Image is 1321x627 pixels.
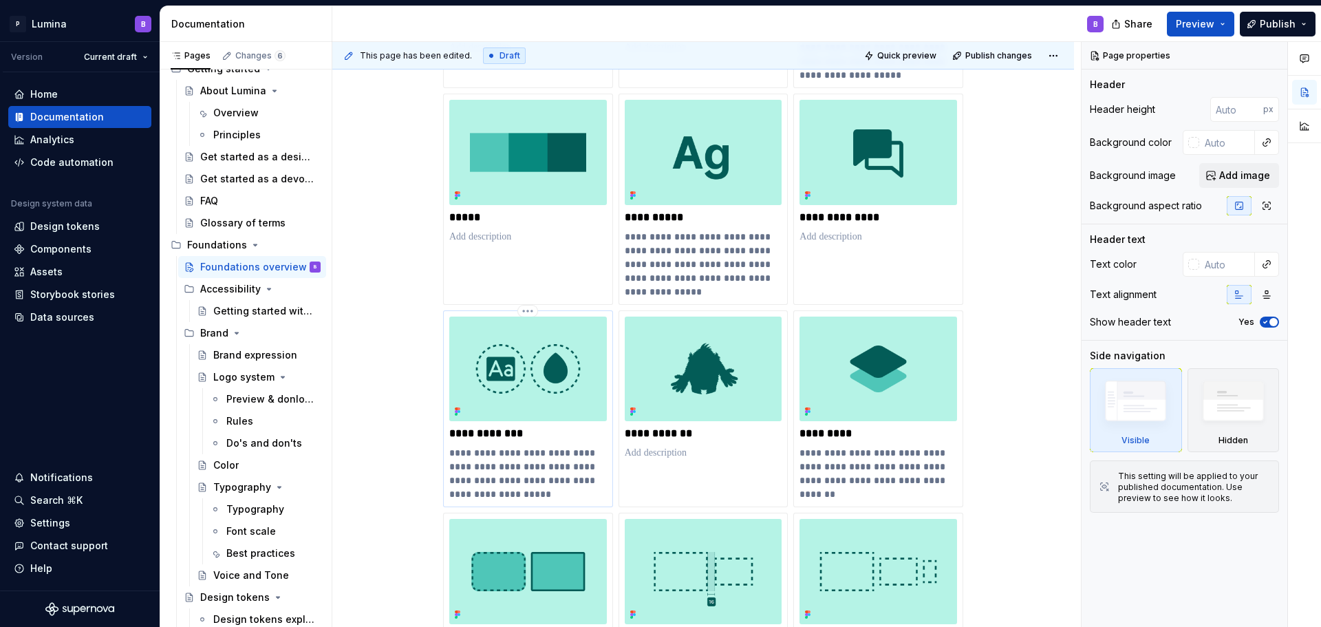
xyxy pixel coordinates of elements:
a: Preview & donloads [204,388,326,410]
a: Design tokens [178,586,326,608]
div: Notifications [30,471,93,485]
div: Design tokens [30,220,100,233]
img: 497a4b72-a1ab-405a-80b0-13bca5ac2e30.png [799,317,957,421]
div: Side navigation [1090,349,1166,363]
div: Brand expression [213,348,297,362]
button: Add image [1199,163,1279,188]
div: Design system data [11,198,92,209]
div: Get started as a designer [200,150,314,164]
div: Foundations [187,238,247,252]
a: Storybook stories [8,284,151,306]
span: Share [1124,17,1152,31]
div: Logo system [213,370,275,384]
a: FAQ [178,190,326,212]
span: 6 [275,50,286,61]
div: Contact support [30,539,108,553]
button: Help [8,557,151,580]
a: Font scale [204,520,326,542]
span: Publish [1260,17,1296,31]
img: fae5d1bd-da98-493c-b15b-bf9c228cf724.png [449,100,607,204]
div: Storybook stories [30,288,115,301]
span: This page has been edited. [360,50,472,61]
div: Accessibility [200,282,261,296]
div: Version [11,52,43,63]
img: 49262533-2f99-4b72-ab12-4141e3fa513b.png [799,100,957,204]
a: Components [8,238,151,260]
div: Design tokens explained [213,613,318,626]
div: Home [30,87,58,101]
div: Visible [1090,368,1182,452]
div: Code automation [30,156,114,169]
div: Getting started with accessibility [213,304,318,318]
div: Preview & donloads [226,392,318,406]
img: 95fbdf3d-ac49-4e50-a5c2-1972ff533824.png [625,100,782,204]
div: Visible [1121,435,1150,446]
a: Best practices [204,542,326,564]
div: Typography [226,502,284,516]
div: Foundations overview [200,260,307,274]
div: Hidden [1188,368,1280,452]
div: Analytics [30,133,74,147]
img: 228e3059-5bc1-4ffd-9265-b9bcc7133c3d.png [625,317,782,421]
div: B [141,19,146,30]
div: Documentation [171,17,326,31]
div: Changes [235,50,286,61]
a: Do's and don'ts [204,432,326,454]
button: Notifications [8,467,151,489]
span: Quick preview [877,50,936,61]
button: Quick preview [860,46,943,65]
div: Search ⌘K [30,493,83,507]
div: P [10,16,26,32]
a: Get started as a devolopers [178,168,326,190]
button: Search ⌘K [8,489,151,511]
p: px [1263,104,1274,115]
div: Text color [1090,257,1137,271]
div: Do's and don'ts [226,436,302,450]
a: Typography [191,476,326,498]
div: Background color [1090,136,1172,149]
div: Foundations [165,234,326,256]
div: Header [1090,78,1125,92]
img: 7b43dee9-2a76-470b-97f4-64ad893ed133.png [799,519,957,624]
img: 6dc4334b-09c1-47c8-8bcd-7db82ba2afed.png [449,317,607,421]
span: Current draft [84,52,137,63]
div: Brand [200,326,228,340]
div: Hidden [1218,435,1248,446]
img: 782c5ffe-811a-420d-a47d-a60bdd049e94.png [625,519,782,624]
button: Publish changes [948,46,1038,65]
a: Assets [8,261,151,283]
div: Best practices [226,546,295,560]
div: Components [30,242,92,256]
a: Overview [191,102,326,124]
div: Voice and Tone [213,568,289,582]
div: Typography [213,480,271,494]
div: Text alignment [1090,288,1157,301]
a: Brand expression [191,344,326,366]
svg: Supernova Logo [45,602,114,616]
input: Auto [1199,130,1255,155]
div: Assets [30,265,63,279]
div: Accessibility [178,278,326,300]
span: Add image [1219,169,1270,182]
span: Publish changes [965,50,1032,61]
div: FAQ [200,194,218,208]
label: Yes [1238,317,1254,328]
img: 63977fd9-c23b-4108-a7a9-a4505759dc77.png [449,519,607,624]
a: Rules [204,410,326,432]
div: Design tokens [200,591,270,604]
button: PLuminaB [3,9,157,39]
a: Settings [8,512,151,534]
a: Design tokens [8,215,151,237]
div: Glossary of terms [200,216,286,230]
div: Background image [1090,169,1176,182]
div: Show header text [1090,315,1171,329]
input: Auto [1210,97,1263,122]
a: Logo system [191,366,326,388]
div: Documentation [30,110,104,124]
div: Pages [171,50,211,61]
div: This setting will be applied to your published documentation. Use preview to see how it looks. [1118,471,1270,504]
button: Preview [1167,12,1234,36]
a: Get started as a designer [178,146,326,168]
a: Home [8,83,151,105]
